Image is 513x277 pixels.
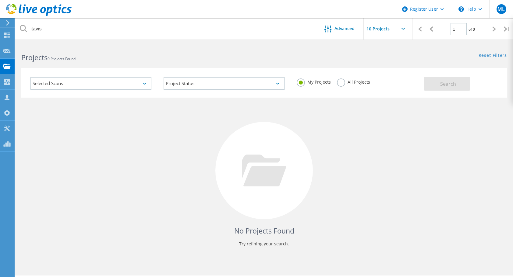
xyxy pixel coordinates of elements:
[479,53,507,58] a: Reset Filters
[21,53,48,62] b: Projects
[164,77,285,90] div: Project Status
[337,78,370,84] label: All Projects
[27,226,501,236] h4: No Projects Found
[27,239,501,249] p: Try refining your search.
[412,18,425,40] div: |
[497,7,505,12] span: ML
[469,27,475,32] span: of 0
[30,77,151,90] div: Selected Scans
[297,78,331,84] label: My Projects
[424,77,470,91] button: Search
[48,56,76,61] span: 0 Projects Found
[440,81,456,87] span: Search
[6,13,72,17] a: Live Optics Dashboard
[15,18,315,40] input: Search projects by name, owner, ID, company, etc
[501,18,513,40] div: |
[458,6,464,12] svg: \n
[334,26,355,31] span: Advanced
